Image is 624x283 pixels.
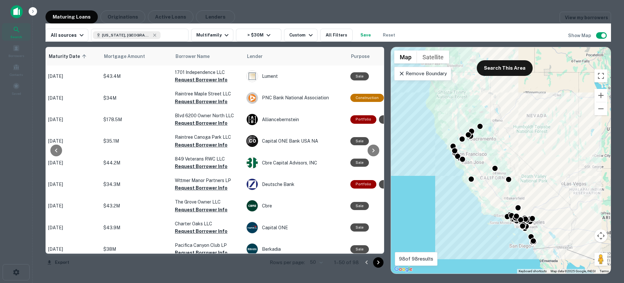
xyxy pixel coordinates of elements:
span: Borrowers [8,53,24,58]
img: picture [247,92,258,104]
span: Borrower Name [175,52,210,60]
div: This loan purpose was for construction [350,94,384,102]
div: Berkadia [246,243,344,255]
p: [DATE] [48,94,97,102]
div: Alliancebernstein [246,114,344,125]
p: $44.2M [103,159,168,166]
p: [DATE] [48,73,97,80]
p: [DATE] [48,224,97,231]
button: Show street map [394,50,417,64]
span: Contacts [10,72,23,77]
button: Keyboard shortcuts [519,269,547,274]
span: Purpose [351,52,370,60]
span: Saved [12,91,21,96]
p: [DATE] [48,246,97,253]
p: [DATE] [48,137,97,145]
p: Remove Boundary [398,70,447,78]
button: Request Borrower Info [175,249,227,257]
p: 1701 Independence LLC [175,69,240,76]
p: Wttmer Manor Partners LP [175,177,240,184]
p: [DATE] [48,202,97,209]
button: Go to next page [373,257,383,268]
div: Deutsche Bank [246,178,344,190]
button: Zoom in [594,89,607,102]
div: Cbre [246,200,344,212]
button: Lenders [196,10,235,23]
img: picture [247,114,258,125]
p: $178.5M [103,116,168,123]
div: Custom [289,31,314,39]
p: Blvd 6200 Owner North LLC [175,112,240,119]
p: 98 of 98 results [399,255,433,263]
div: Sale [350,223,369,232]
button: Export [45,258,71,267]
button: Save your search to get updates of matches that match your search criteria. [355,29,376,42]
button: Request Borrower Info [175,98,227,106]
button: Request Borrower Info [175,119,227,127]
div: 50 [307,258,324,267]
p: $34.3M [103,181,168,188]
div: Capital ONE [246,222,344,233]
p: [DATE] [48,159,97,166]
p: [DATE] [48,116,97,123]
img: Google [393,265,414,274]
span: Search [10,34,22,39]
p: Raintree Maple Street LLC [175,90,240,97]
button: Toggle fullscreen view [594,69,607,82]
button: Request Borrower Info [175,76,227,84]
button: Request Borrower Info [175,206,227,214]
span: Maturity Date [49,52,88,60]
img: picture [247,200,258,211]
button: Zoom out [594,102,607,115]
button: Request Borrower Info [175,227,227,235]
p: Rows per page: [270,259,305,266]
div: Sale [350,137,369,145]
div: PNC Bank National Association [246,92,344,104]
div: Capital ONE Bank USA NA [246,135,344,147]
a: View my borrowers [560,12,611,23]
span: [US_STATE], [GEOGRAPHIC_DATA] [102,32,151,38]
img: capitalize-icon.png [10,5,23,18]
iframe: Chat Widget [591,231,624,262]
span: Mortgage Amount [104,52,153,60]
p: $34M [103,94,168,102]
button: All Filters [320,29,353,42]
p: 1–50 of 98 [334,259,359,266]
p: [DATE] [48,181,97,188]
button: Request Borrower Info [175,163,227,170]
button: Request Borrower Info [175,141,227,149]
div: Sale [350,245,369,253]
p: Charter Oaks LLC [175,220,240,227]
button: Active Loans [148,10,193,23]
div: Sale [350,159,369,167]
div: Sale [350,72,369,80]
div: This is a portfolio loan with 4 properties [350,115,376,123]
button: Maturing Loans [45,10,98,23]
p: $38M [103,246,168,253]
p: Raintree Canoga Park LLC [175,134,240,141]
div: This is a portfolio loan with 3 properties [350,180,376,188]
button: Search This Area [477,60,533,76]
div: Lument [246,70,344,82]
img: picture [247,71,258,82]
div: 0 0 [391,47,611,274]
button: Show satellite imagery [417,50,449,64]
p: Pacifica Canyon Club LP [175,242,240,249]
img: picture [247,244,258,255]
h6: Show Map [568,32,592,39]
button: Request Borrower Info [175,184,227,192]
a: Terms (opens in new tab) [600,269,609,273]
span: Lender [247,52,263,60]
p: 849 Veterans RWC LLC [175,155,240,163]
p: $43.9M [103,224,168,231]
p: $43.2M [103,202,168,209]
button: Originations [100,10,145,23]
div: All sources [51,31,85,39]
button: > $30M [236,29,281,42]
img: picture [247,222,258,233]
button: Reset [379,29,399,42]
img: picture [247,179,258,190]
img: picture [247,157,258,168]
a: Open this area in Google Maps (opens a new window) [393,265,414,274]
